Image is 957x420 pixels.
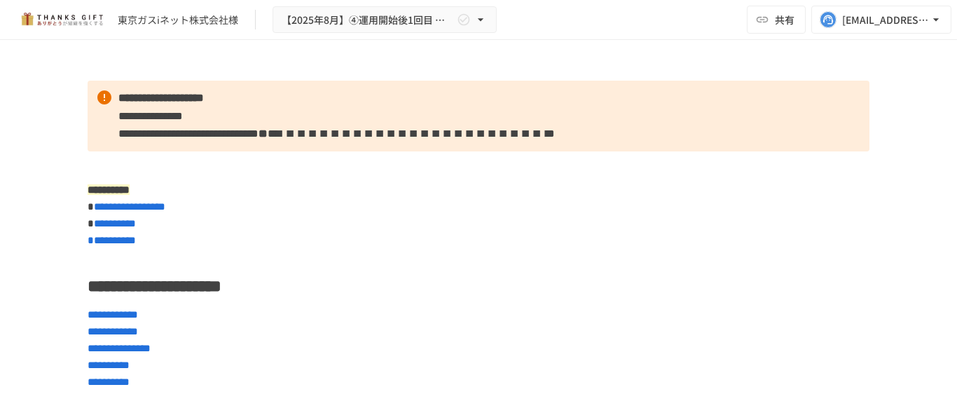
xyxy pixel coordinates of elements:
button: 共有 [747,6,806,34]
img: mMP1OxWUAhQbsRWCurg7vIHe5HqDpP7qZo7fRoNLXQh [17,8,106,31]
span: 共有 [775,12,794,27]
div: [EMAIL_ADDRESS][DOMAIN_NAME] [842,11,929,29]
div: 東京ガスiネット株式会社様 [118,13,238,27]
button: 【2025年8月】④運用開始後1回目 振り返りMTG [273,6,497,34]
span: 【2025年8月】④運用開始後1回目 振り返りMTG [282,11,454,29]
button: [EMAIL_ADDRESS][DOMAIN_NAME] [811,6,951,34]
